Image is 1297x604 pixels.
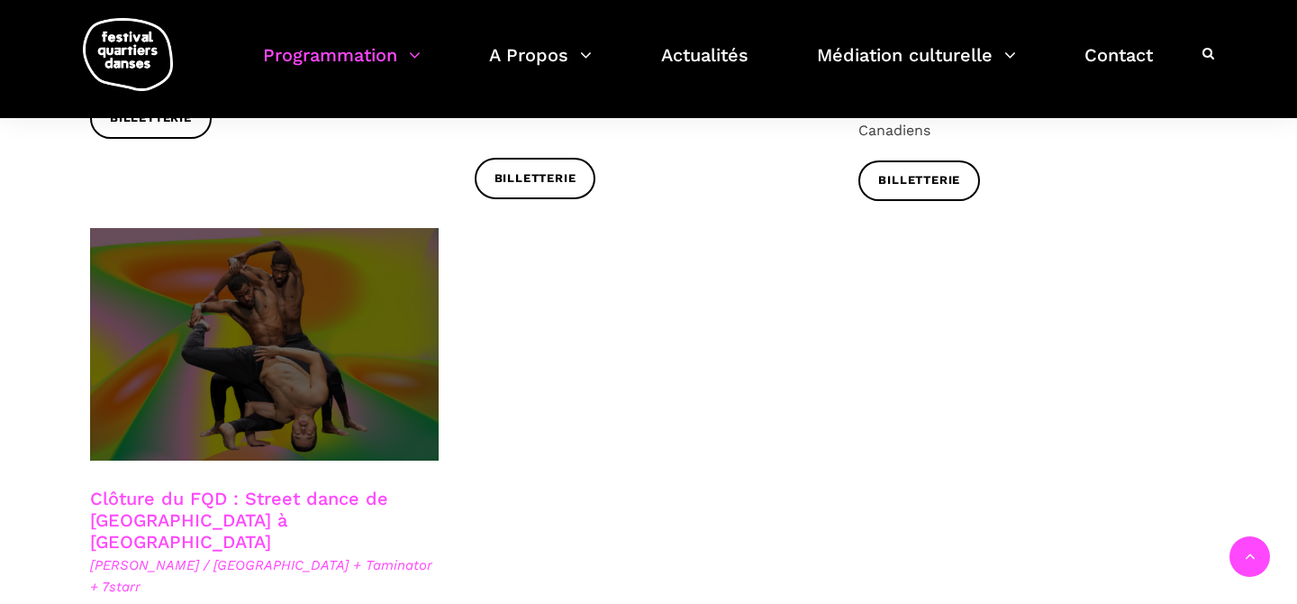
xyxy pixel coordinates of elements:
[494,169,576,188] span: Billetterie
[878,171,960,190] span: Billetterie
[817,40,1016,93] a: Médiation culturelle
[858,160,980,201] a: Billetterie
[90,554,439,598] span: [PERSON_NAME] / [GEOGRAPHIC_DATA] + Taminator + 7starr
[90,98,212,139] a: Billetterie
[1084,40,1153,93] a: Contact
[263,40,421,93] a: Programmation
[475,158,596,198] a: Billetterie
[489,40,592,93] a: A Propos
[83,18,173,91] img: logo-fqd-med
[110,109,192,128] span: Billetterie
[661,40,748,93] a: Actualités
[90,488,388,553] a: Clôture du FQD : Street dance de [GEOGRAPHIC_DATA] à [GEOGRAPHIC_DATA]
